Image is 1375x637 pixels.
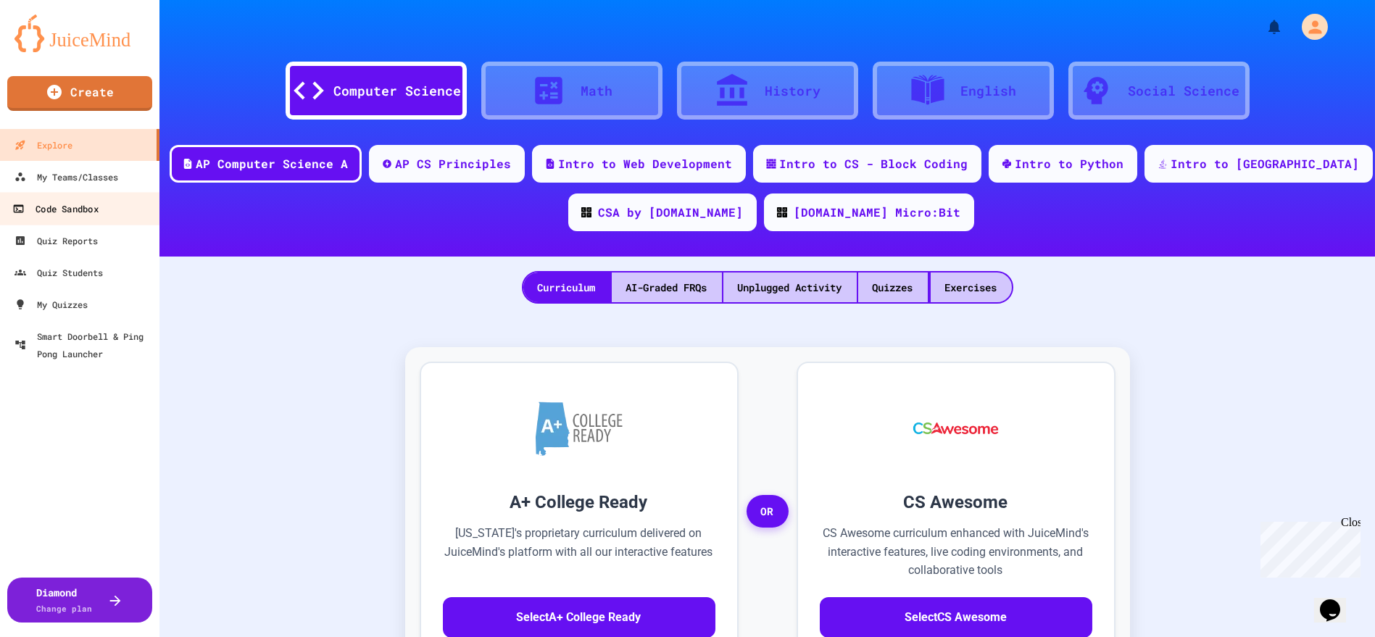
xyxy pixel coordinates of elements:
div: Quiz Reports [14,232,98,249]
div: AP Computer Science A [196,155,349,172]
div: Curriculum [523,272,610,302]
p: CS Awesome curriculum enhanced with JuiceMind's interactive features, live coding environments, a... [820,524,1092,580]
div: Intro to Web Development [559,155,733,172]
h3: A+ College Ready [443,489,715,515]
div: Intro to [GEOGRAPHIC_DATA] [1171,155,1360,172]
div: Chat with us now!Close [6,6,100,92]
div: Exercises [931,272,1012,302]
div: Code Sandbox [12,200,98,218]
img: logo-orange.svg [14,14,145,52]
h3: CS Awesome [820,489,1092,515]
div: My Account [1287,10,1332,43]
iframe: chat widget [1255,516,1361,578]
span: Change plan [37,603,93,614]
div: Computer Science [334,81,462,101]
a: Create [7,76,152,111]
div: AI-Graded FRQs [612,272,722,302]
div: Intro to Python [1015,155,1124,172]
div: My Teams/Classes [14,168,118,186]
div: Math [581,81,613,101]
div: Intro to CS - Block Coding [780,155,968,172]
div: Smart Doorbell & Ping Pong Launcher [14,328,154,362]
div: [DOMAIN_NAME] Micro:Bit [794,204,961,221]
p: [US_STATE]'s proprietary curriculum delivered on JuiceMind's platform with all our interactive fe... [443,524,715,580]
span: OR [747,495,789,528]
div: Quizzes [858,272,928,302]
div: History [765,81,821,101]
div: Social Science [1129,81,1240,101]
div: AP CS Principles [396,155,512,172]
div: Unplugged Activity [723,272,857,302]
button: DiamondChange plan [7,578,152,623]
img: A+ College Ready [536,401,623,456]
div: My Quizzes [14,296,88,313]
img: CODE_logo_RGB.png [777,207,787,217]
div: Quiz Students [14,264,103,281]
div: CSA by [DOMAIN_NAME] [599,204,744,221]
img: CS Awesome [899,385,1013,472]
div: Explore [14,136,72,154]
iframe: chat widget [1314,579,1361,623]
div: My Notifications [1239,14,1287,39]
div: English [960,81,1016,101]
img: CODE_logo_RGB.png [581,207,591,217]
div: Diamond [37,585,93,615]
